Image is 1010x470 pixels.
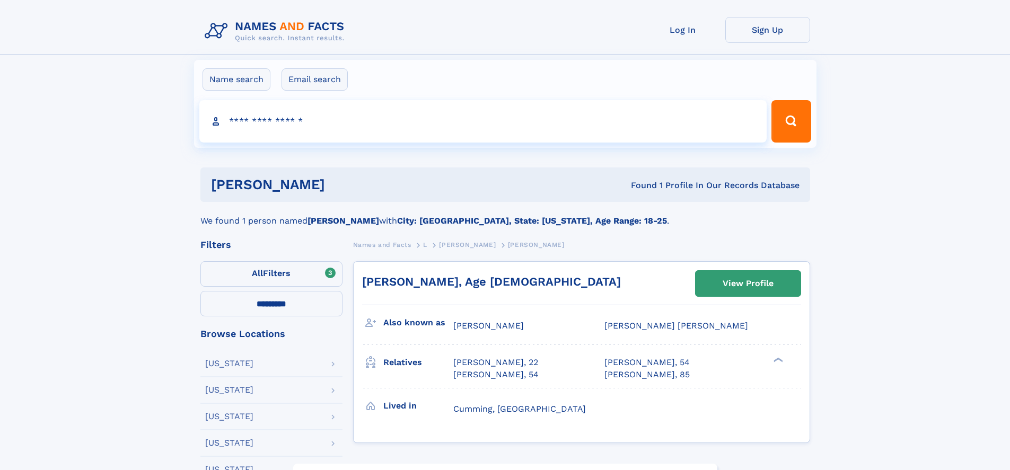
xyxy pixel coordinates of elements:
label: Filters [200,261,342,287]
div: Filters [200,240,342,250]
div: Found 1 Profile In Our Records Database [478,180,800,191]
a: [PERSON_NAME], 22 [453,357,538,368]
h3: Also known as [383,314,453,332]
div: [US_STATE] [205,412,253,421]
div: [US_STATE] [205,386,253,394]
b: City: [GEOGRAPHIC_DATA], State: [US_STATE], Age Range: 18-25 [397,216,667,226]
div: View Profile [723,271,774,296]
h3: Relatives [383,353,453,371]
input: search input [199,100,767,143]
a: L [423,238,427,251]
h3: Lived in [383,397,453,415]
div: We found 1 person named with . [200,202,810,227]
a: [PERSON_NAME], 54 [453,369,539,380]
a: Log In [640,17,725,43]
span: Cumming, [GEOGRAPHIC_DATA] [453,404,586,414]
a: [PERSON_NAME] [439,238,496,251]
label: Name search [203,68,270,91]
div: [US_STATE] [205,439,253,447]
div: [US_STATE] [205,359,253,368]
div: ❯ [771,357,784,363]
span: [PERSON_NAME] [439,241,496,249]
span: [PERSON_NAME] [453,321,524,331]
a: [PERSON_NAME], 54 [604,357,690,368]
button: Search Button [771,100,811,143]
a: Names and Facts [353,238,411,251]
a: Sign Up [725,17,810,43]
span: [PERSON_NAME] [508,241,565,249]
span: All [252,268,263,278]
span: L [423,241,427,249]
div: Browse Locations [200,329,342,339]
span: [PERSON_NAME] [PERSON_NAME] [604,321,748,331]
a: [PERSON_NAME], Age [DEMOGRAPHIC_DATA] [362,275,621,288]
b: [PERSON_NAME] [308,216,379,226]
img: Logo Names and Facts [200,17,353,46]
h1: [PERSON_NAME] [211,178,478,191]
label: Email search [282,68,348,91]
a: [PERSON_NAME], 85 [604,369,690,380]
a: View Profile [696,271,801,296]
